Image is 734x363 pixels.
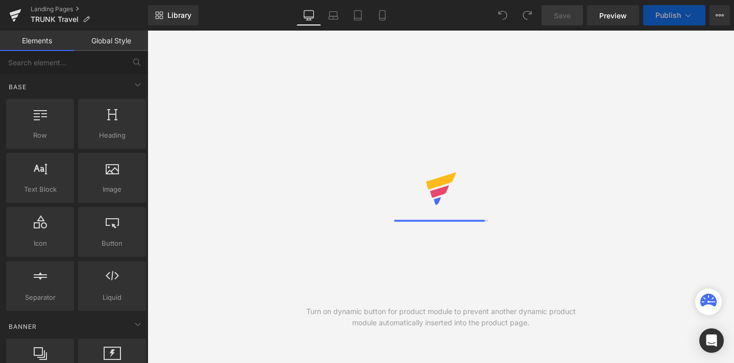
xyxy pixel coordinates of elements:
[9,184,71,195] span: Text Block
[643,5,705,25] button: Publish
[31,15,79,23] span: TRUNK Travel
[81,130,143,141] span: Heading
[81,184,143,195] span: Image
[346,5,370,25] a: Tablet
[81,238,143,249] span: Button
[9,292,71,303] span: Separator
[709,5,730,25] button: More
[587,5,639,25] a: Preview
[148,5,199,25] a: New Library
[599,10,627,21] span: Preview
[554,10,571,21] span: Save
[8,322,38,331] span: Banner
[31,5,148,13] a: Landing Pages
[167,11,191,20] span: Library
[321,5,346,25] a: Laptop
[297,5,321,25] a: Desktop
[9,238,71,249] span: Icon
[655,11,681,19] span: Publish
[370,5,395,25] a: Mobile
[9,130,71,141] span: Row
[81,292,143,303] span: Liquid
[517,5,537,25] button: Redo
[294,306,588,328] div: Turn on dynamic button for product module to prevent another dynamic product module automatically...
[699,328,724,353] div: Open Intercom Messenger
[74,31,148,51] a: Global Style
[493,5,513,25] button: Undo
[8,82,28,92] span: Base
